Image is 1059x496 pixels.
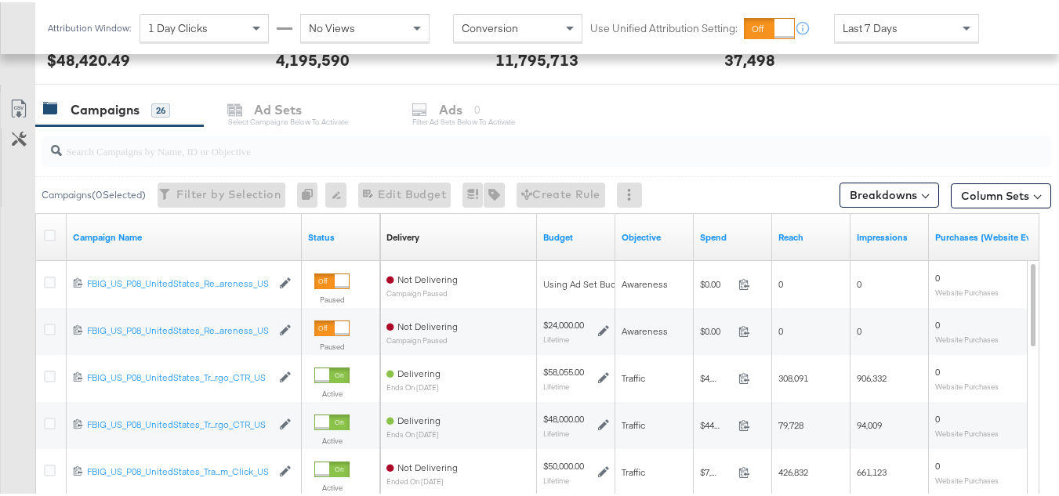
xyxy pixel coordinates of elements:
[151,101,170,115] div: 26
[951,181,1051,206] button: Column Sets
[386,334,458,342] sub: Campaign Paused
[42,186,146,200] div: Campaigns ( 0 Selected)
[543,229,609,241] a: The maximum amount you're willing to spend on your ads, on average each day or over the lifetime ...
[148,19,208,33] span: 1 Day Clicks
[543,317,584,329] div: $24,000.00
[386,428,441,436] sub: ends on [DATE]
[622,370,645,382] span: Traffic
[857,370,887,382] span: 906,332
[87,416,271,429] div: FBIG_US_P08_UnitedStates_Tr...rgo_CTR_US
[386,229,419,241] a: Reflects the ability of your Ad Campaign to achieve delivery based on ad states, schedule and bud...
[397,318,458,330] span: Not Delivering
[935,317,940,328] span: 0
[543,473,569,483] sub: Lifetime
[276,46,350,69] div: 4,195,590
[700,323,732,335] span: $0.00
[543,411,584,423] div: $48,000.00
[543,332,569,342] sub: Lifetime
[386,381,441,389] sub: ends on [DATE]
[935,426,999,436] sub: Website Purchases
[397,412,441,424] span: Delivering
[87,369,271,382] div: FBIG_US_P08_UnitedStates_Tr...rgo_CTR_US
[935,379,999,389] sub: Website Purchases
[543,276,630,288] div: Using Ad Set Budget
[314,386,350,396] label: Active
[308,229,374,241] a: Shows the current state of your Ad Campaign.
[840,180,939,205] button: Breakdowns
[462,19,518,33] span: Conversion
[87,275,271,288] div: FBIG_US_P08_UnitedStates_Re...areness_US
[857,229,923,241] a: The number of times your ad was served. On mobile apps an ad is counted as served the first time ...
[543,364,584,376] div: $58,055.00
[87,275,271,288] a: FBIG_US_P08_UnitedStates_Re...areness_US
[935,270,940,281] span: 0
[62,127,962,157] input: Search Campaigns by Name, ID or Objective
[386,229,419,241] div: Delivery
[47,46,130,69] div: $48,420.49
[935,411,940,422] span: 0
[543,458,584,470] div: $50,000.00
[700,229,766,241] a: The total amount spent to date.
[87,463,271,476] div: FBIG_US_P08_UnitedStates_Tra...m_Click_US
[314,339,350,349] label: Paused
[386,475,458,483] sub: ended on [DATE]
[935,364,940,375] span: 0
[87,416,271,429] a: FBIG_US_P08_UnitedStates_Tr...rgo_CTR_US
[495,46,578,69] div: 11,795,713
[297,180,325,205] div: 0
[71,99,140,117] div: Campaigns
[543,426,569,436] sub: Lifetime
[857,417,882,429] span: 94,009
[935,473,999,483] sub: Website Purchases
[700,464,732,476] span: $7,395.77
[700,370,732,382] span: $4,398.75
[778,276,783,288] span: 0
[590,19,738,34] label: Use Unified Attribution Setting:
[47,20,132,31] div: Attribution Window:
[857,464,887,476] span: 661,123
[700,417,732,429] span: $440.76
[87,463,271,476] a: FBIG_US_P08_UnitedStates_Tra...m_Click_US
[778,323,783,335] span: 0
[543,379,569,389] sub: Lifetime
[724,46,775,69] div: 37,498
[397,365,441,377] span: Delivering
[397,459,458,471] span: Not Delivering
[935,285,999,295] sub: Website Purchases
[314,480,350,491] label: Active
[386,287,458,295] sub: Campaign Paused
[87,322,271,335] div: FBIG_US_P08_UnitedStates_Re...areness_US
[843,19,898,33] span: Last 7 Days
[397,271,458,283] span: Not Delivering
[314,292,350,302] label: Paused
[935,458,940,469] span: 0
[778,417,803,429] span: 79,728
[778,229,844,241] a: The number of people your ad was served to.
[778,464,808,476] span: 426,832
[857,323,861,335] span: 0
[622,276,668,288] span: Awareness
[778,370,808,382] span: 308,091
[73,229,296,241] a: Your campaign name.
[935,332,999,342] sub: Website Purchases
[309,19,355,33] span: No Views
[622,417,645,429] span: Traffic
[700,276,732,288] span: $0.00
[622,464,645,476] span: Traffic
[87,322,271,335] a: FBIG_US_P08_UnitedStates_Re...areness_US
[857,276,861,288] span: 0
[622,323,668,335] span: Awareness
[622,229,687,241] a: Your campaign's objective.
[87,369,271,382] a: FBIG_US_P08_UnitedStates_Tr...rgo_CTR_US
[314,433,350,444] label: Active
